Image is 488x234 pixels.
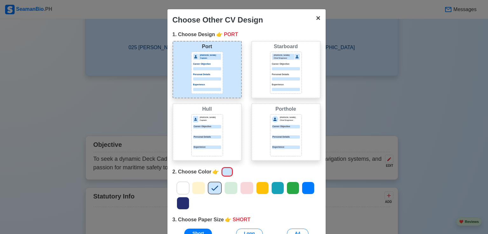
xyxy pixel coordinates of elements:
p: Personal Details [193,135,221,139]
div: Experience [272,146,300,149]
span: × [316,14,320,22]
p: [PERSON_NAME] [200,116,221,119]
div: Hull [174,105,240,113]
div: 3. Choose Paper Size [173,216,321,224]
p: Career Objective [193,62,221,66]
div: Starboard [253,43,319,50]
span: PORT [224,31,238,38]
p: Experience [272,83,300,87]
div: 1. Choose Design [173,31,321,38]
p: Captain [200,119,221,122]
div: Port [174,43,240,50]
div: Career Objective [272,125,300,128]
div: Personal Details [272,135,300,139]
p: [PERSON_NAME] [274,54,295,57]
p: Career Objective [193,125,221,128]
span: point [213,168,219,176]
span: SHORT [233,216,250,224]
p: Chief Engineer [274,57,295,60]
div: Porthole [253,105,319,113]
div: Choose Other CV Design [173,14,263,26]
p: [PERSON_NAME] [200,54,221,57]
p: Personal Details [193,73,221,76]
span: point [216,31,223,38]
span: point [225,216,231,224]
p: Captain [200,57,221,60]
p: Career Objective [272,62,300,66]
div: 2. Choose Color [173,166,321,178]
p: Experience [193,146,221,149]
p: Chief Engineer [280,119,300,122]
p: Personal Details [272,73,300,76]
p: [PERSON_NAME] [280,116,300,119]
p: Experience [193,83,221,87]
